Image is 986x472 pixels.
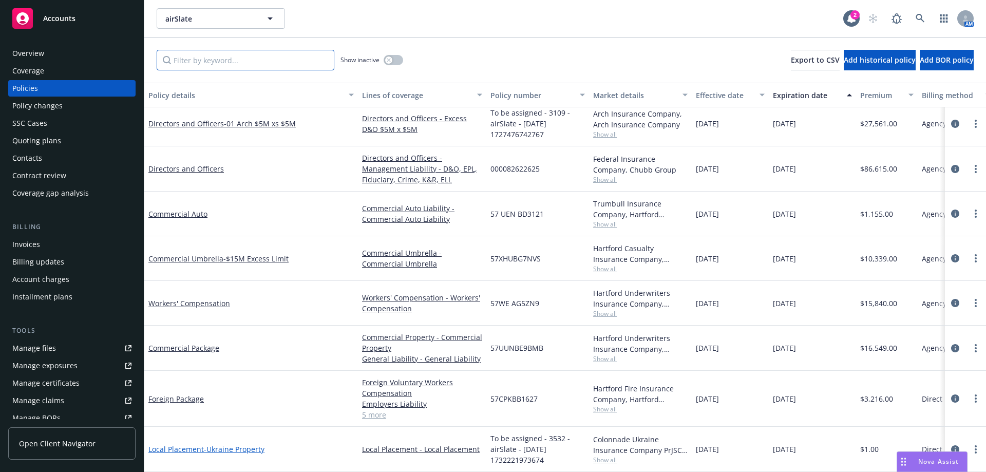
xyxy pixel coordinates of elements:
span: Accounts [43,14,75,23]
span: To be assigned - 3109 - airSlate - [DATE] 1727476742767 [490,107,585,140]
a: Accounts [8,4,136,33]
a: more [970,297,982,309]
div: Coverage gap analysis [12,185,89,201]
a: Manage claims [8,392,136,409]
span: Show all [593,309,688,318]
span: 57CPKBB1627 [490,393,538,404]
a: Foreign Voluntary Workers Compensation [362,377,482,399]
button: Effective date [692,83,769,107]
span: Show all [593,405,688,413]
button: Export to CSV [791,50,840,70]
a: Search [910,8,931,29]
div: Hartford Fire Insurance Company, Hartford Insurance Group [593,383,688,405]
div: Account charges [12,271,69,288]
a: Policies [8,80,136,97]
a: circleInformation [949,443,961,456]
a: Commercial Package [148,343,219,353]
a: Workers' Compensation [148,298,230,308]
div: Trumbull Insurance Company, Hartford Insurance Group [593,198,688,220]
span: 57UUNBE9BMB [490,343,543,353]
a: Quoting plans [8,133,136,149]
a: Installment plans [8,289,136,305]
span: [DATE] [696,298,719,309]
span: Show all [593,220,688,229]
div: Expiration date [773,90,841,101]
a: Manage certificates [8,375,136,391]
span: $86,615.00 [860,163,897,174]
button: Policy details [144,83,358,107]
a: more [970,163,982,175]
button: Lines of coverage [358,83,486,107]
button: Expiration date [769,83,856,107]
a: Overview [8,45,136,62]
div: Hartford Casualty Insurance Company, Hartford Insurance Group [593,243,688,265]
a: Employers Liability [362,399,482,409]
div: Manage certificates [12,375,80,391]
a: Contract review [8,167,136,184]
a: Commercial Auto Liability - Commercial Auto Liability [362,203,482,224]
a: 5 more [362,409,482,420]
button: Premium [856,83,918,107]
div: Billing method [922,90,979,101]
span: [DATE] [773,118,796,129]
span: Open Client Navigator [19,438,96,449]
span: Show all [593,265,688,273]
div: Policy changes [12,98,63,114]
a: SSC Cases [8,115,136,131]
span: airSlate [165,13,254,24]
span: 57 UEN BD3121 [490,209,544,219]
a: Billing updates [8,254,136,270]
span: [DATE] [696,118,719,129]
span: [DATE] [696,343,719,353]
span: Direct [922,444,942,455]
a: Switch app [934,8,954,29]
div: Tools [8,326,136,336]
button: Nova Assist [897,451,968,472]
span: - 01 Arch $5M xs $5M [224,119,296,128]
button: Add BOR policy [920,50,974,70]
a: circleInformation [949,392,961,405]
a: General Liability - General Liability [362,353,482,364]
a: circleInformation [949,118,961,130]
div: Effective date [696,90,753,101]
span: - $15M Excess Limit [223,254,289,263]
a: Report a Bug [886,8,907,29]
button: airSlate [157,8,285,29]
a: circleInformation [949,297,961,309]
a: Local Placement [148,444,264,454]
a: circleInformation [949,163,961,175]
span: [DATE] [696,393,719,404]
span: $10,339.00 [860,253,897,264]
div: Arch Insurance Company, Arch Insurance Company [593,108,688,130]
a: Workers' Compensation - Workers' Compensation [362,292,482,314]
span: [DATE] [773,298,796,309]
div: Installment plans [12,289,72,305]
span: [DATE] [773,444,796,455]
div: Manage exposures [12,357,78,374]
a: Account charges [8,271,136,288]
a: more [970,252,982,265]
a: more [970,118,982,130]
span: [DATE] [773,343,796,353]
span: $3,216.00 [860,393,893,404]
span: [DATE] [773,253,796,264]
div: Hartford Underwriters Insurance Company, Hartford Insurance Group [593,288,688,309]
button: Add historical policy [844,50,916,70]
a: Directors and Officers - Excess D&O $5M x $5M [362,113,482,135]
span: 57XHUBG7NVS [490,253,541,264]
a: more [970,207,982,220]
span: Show all [593,354,688,363]
div: Coverage [12,63,44,79]
a: Start snowing [863,8,883,29]
span: $15,840.00 [860,298,897,309]
a: Commercial Umbrella [148,254,289,263]
span: $1.00 [860,444,879,455]
a: Local Placement - Local Placement [362,444,482,455]
span: Manage exposures [8,357,136,374]
span: [DATE] [696,444,719,455]
div: Invoices [12,236,40,253]
div: Hartford Underwriters Insurance Company, Hartford Insurance Group [593,333,688,354]
span: Show all [593,130,688,139]
a: Coverage gap analysis [8,185,136,201]
span: Show all [593,175,688,184]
